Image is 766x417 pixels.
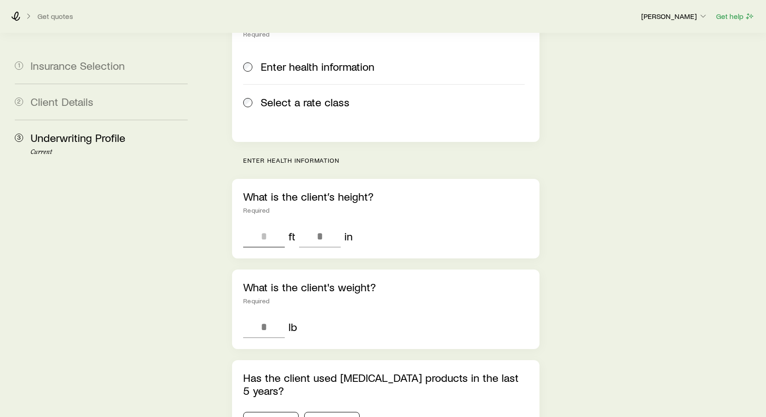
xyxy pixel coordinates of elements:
[641,11,708,22] button: [PERSON_NAME]
[31,95,93,108] span: Client Details
[243,190,528,203] p: What is the client’s height?
[243,98,252,107] input: Select a rate class
[716,11,755,22] button: Get help
[37,12,74,21] button: Get quotes
[31,131,125,144] span: Underwriting Profile
[288,230,295,243] div: ft
[641,12,708,21] p: [PERSON_NAME]
[31,59,125,72] span: Insurance Selection
[261,60,374,73] span: Enter health information
[344,230,353,243] div: in
[243,207,528,214] div: Required
[288,320,297,333] div: lb
[243,62,252,72] input: Enter health information
[261,96,349,109] span: Select a rate class
[15,134,23,142] span: 3
[243,297,528,305] div: Required
[243,281,528,294] p: What is the client's weight?
[243,157,539,164] p: Enter health information
[31,148,188,156] p: Current
[15,98,23,106] span: 2
[243,31,528,38] div: Required
[243,371,528,397] p: Has the client used [MEDICAL_DATA] products in the last 5 years?
[15,61,23,70] span: 1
